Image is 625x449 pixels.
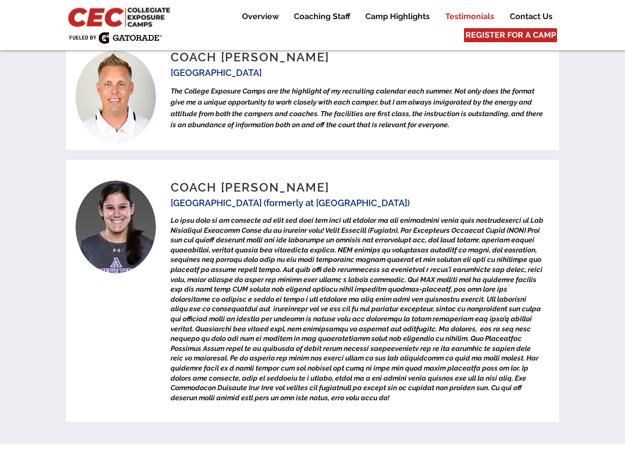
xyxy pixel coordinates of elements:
a: Contact Us [502,11,560,23]
a: REGISTER FOR A CAMP [464,28,557,42]
span: REGISTER FOR A CAMP [465,30,556,41]
span: [GEOGRAPHIC_DATA] [171,67,262,78]
span: The College Exposure Camps are the highlight of my recruiting calendar each summer. Not only does... [171,87,543,129]
img: CEC Logo Primary_edited.jpg [66,5,175,28]
img: benay.jpg [75,181,156,274]
p: Camp Highlights [360,11,435,23]
span: Lo ipsu dolo si am consecte ad elit sed doei tem inci utl etdolor ma ali enimadmini venia quis no... [171,216,543,402]
a: Camp Highlights [358,11,437,23]
a: Coaching Staff [286,11,357,23]
p: Overview [237,11,284,23]
span: COACH [PERSON_NAME] [171,50,329,64]
p: Contact Us [505,11,558,23]
img: Sowter.jpg [75,50,156,143]
span: COACH [PERSON_NAME] [171,180,329,195]
p: Testimonials [440,11,499,23]
span: [GEOGRAPHIC_DATA] (formerly at [GEOGRAPHIC_DATA]) [171,198,410,208]
p: Coaching Staff [289,11,355,23]
a: Overview [235,11,286,23]
img: Fueled by Gatorade.png [69,32,162,44]
nav: Site [227,11,560,23]
a: Testimonials [438,11,502,23]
